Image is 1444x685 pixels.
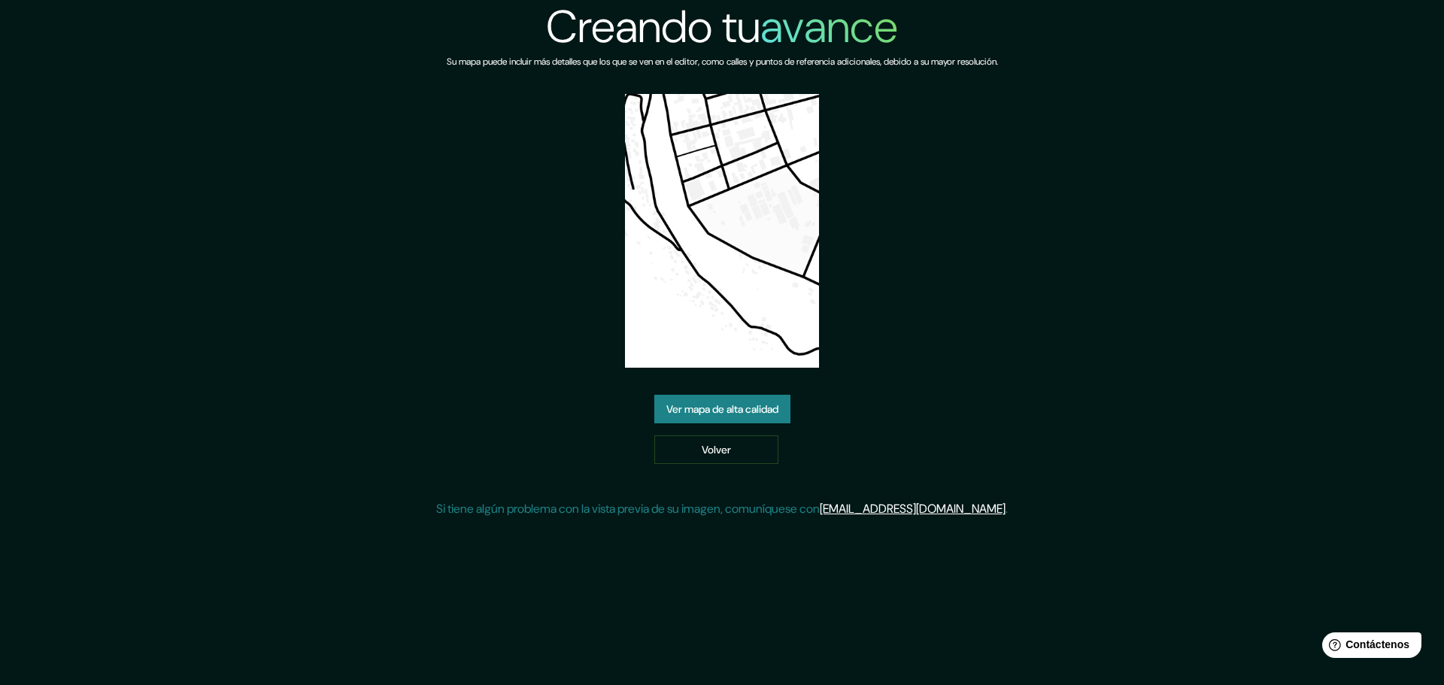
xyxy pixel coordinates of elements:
[654,435,778,464] a: Volver
[1006,501,1008,517] font: .
[625,94,819,368] img: vista previa del mapa creado
[702,443,731,456] font: Volver
[436,501,820,517] font: Si tiene algún problema con la vista previa de su imagen, comuníquese con
[654,395,790,423] a: Ver mapa de alta calidad
[666,403,778,417] font: Ver mapa de alta calidad
[447,56,998,68] font: Su mapa puede incluir más detalles que los que se ven en el editor, como calles y puntos de refer...
[1310,626,1427,668] iframe: Lanzador de widgets de ayuda
[820,501,1006,517] a: [EMAIL_ADDRESS][DOMAIN_NAME]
